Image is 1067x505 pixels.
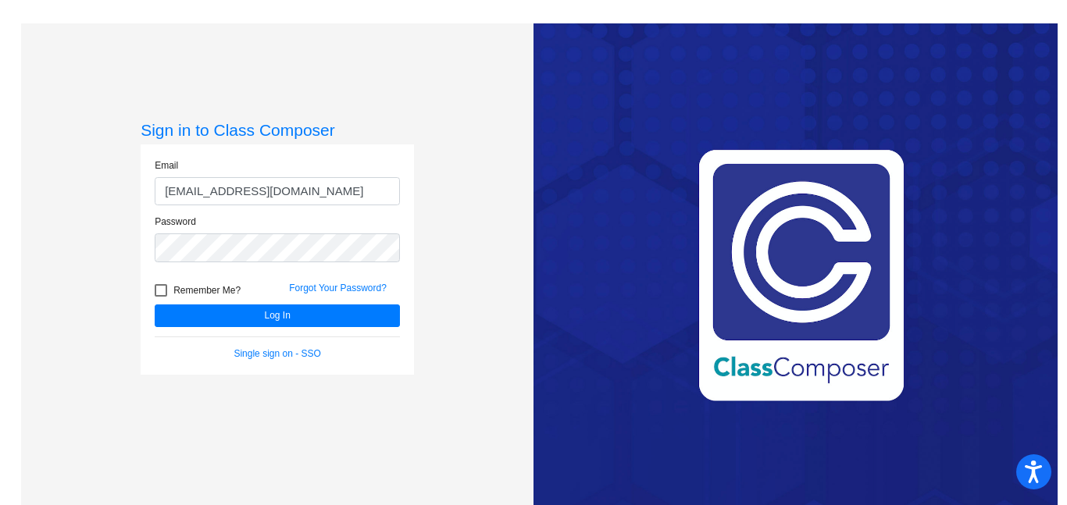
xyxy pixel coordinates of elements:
[155,304,400,327] button: Log In
[141,120,414,140] h3: Sign in to Class Composer
[234,348,320,359] a: Single sign on - SSO
[173,281,241,300] span: Remember Me?
[289,283,387,293] a: Forgot Your Password?
[155,158,178,172] label: Email
[155,215,196,229] label: Password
